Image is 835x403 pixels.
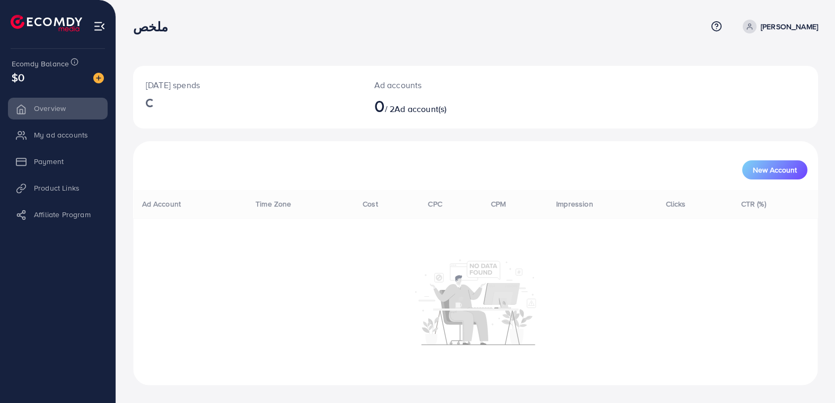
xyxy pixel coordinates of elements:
[394,103,446,115] span: Ad account(s)
[93,73,104,83] img: image
[11,15,82,31] img: logo
[742,160,807,179] button: New Account
[761,20,818,33] p: [PERSON_NAME]
[374,79,520,91] p: Ad accounts
[374,93,385,118] span: 0
[146,79,349,91] p: [DATE] spends
[753,166,797,174] span: New Account
[93,20,106,32] img: menu
[133,18,169,36] font: ملخص
[739,20,818,33] a: [PERSON_NAME]
[374,96,520,116] h2: / 2
[12,70,24,85] span: $0
[12,58,69,69] span: Ecomdy Balance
